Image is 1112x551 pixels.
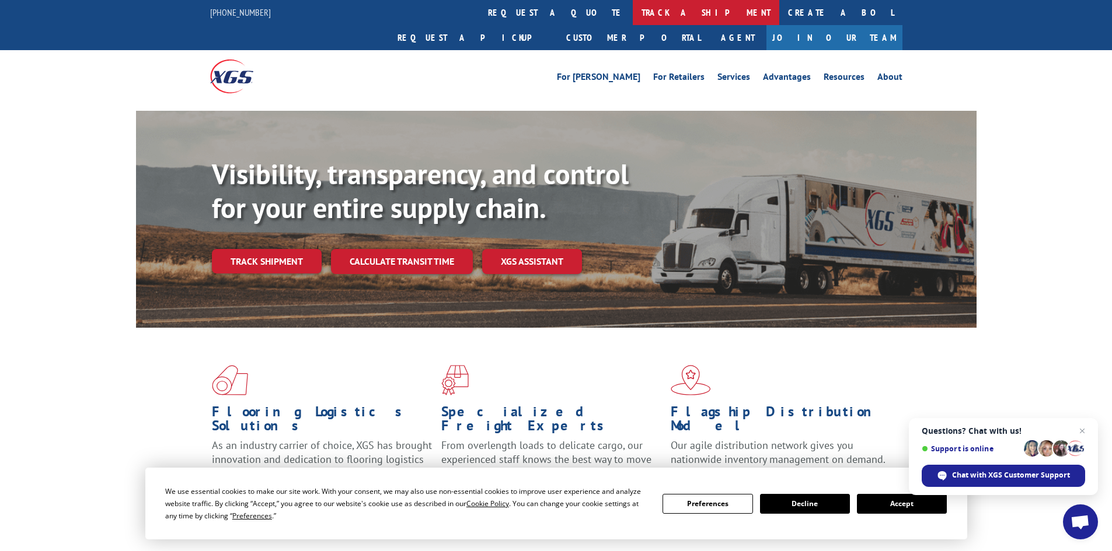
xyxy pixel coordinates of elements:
[557,72,640,85] a: For [PERSON_NAME]
[709,25,766,50] a: Agent
[671,365,711,395] img: xgs-icon-flagship-distribution-model-red
[653,72,705,85] a: For Retailers
[466,499,509,508] span: Cookie Policy
[922,444,1020,453] span: Support is online
[441,365,469,395] img: xgs-icon-focused-on-flooring-red
[671,405,891,438] h1: Flagship Distribution Model
[952,470,1070,480] span: Chat with XGS Customer Support
[922,426,1085,436] span: Questions? Chat with us!
[441,405,662,438] h1: Specialized Freight Experts
[145,468,967,539] div: Cookie Consent Prompt
[441,438,662,490] p: From overlength loads to delicate cargo, our experienced staff knows the best way to move your fr...
[212,405,433,438] h1: Flooring Logistics Solutions
[717,72,750,85] a: Services
[212,156,629,226] b: Visibility, transparency, and control for your entire supply chain.
[212,438,432,480] span: As an industry carrier of choice, XGS has brought innovation and dedication to flooring logistics...
[663,494,752,514] button: Preferences
[763,72,811,85] a: Advantages
[232,511,272,521] span: Preferences
[857,494,947,514] button: Accept
[671,438,886,466] span: Our agile distribution network gives you nationwide inventory management on demand.
[877,72,902,85] a: About
[824,72,864,85] a: Resources
[389,25,557,50] a: Request a pickup
[922,465,1085,487] div: Chat with XGS Customer Support
[482,249,582,274] a: XGS ASSISTANT
[1075,424,1089,438] span: Close chat
[212,249,322,273] a: Track shipment
[1063,504,1098,539] div: Open chat
[766,25,902,50] a: Join Our Team
[331,249,473,274] a: Calculate transit time
[165,485,649,522] div: We use essential cookies to make our site work. With your consent, we may also use non-essential ...
[212,365,248,395] img: xgs-icon-total-supply-chain-intelligence-red
[760,494,850,514] button: Decline
[557,25,709,50] a: Customer Portal
[210,6,271,18] a: [PHONE_NUMBER]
